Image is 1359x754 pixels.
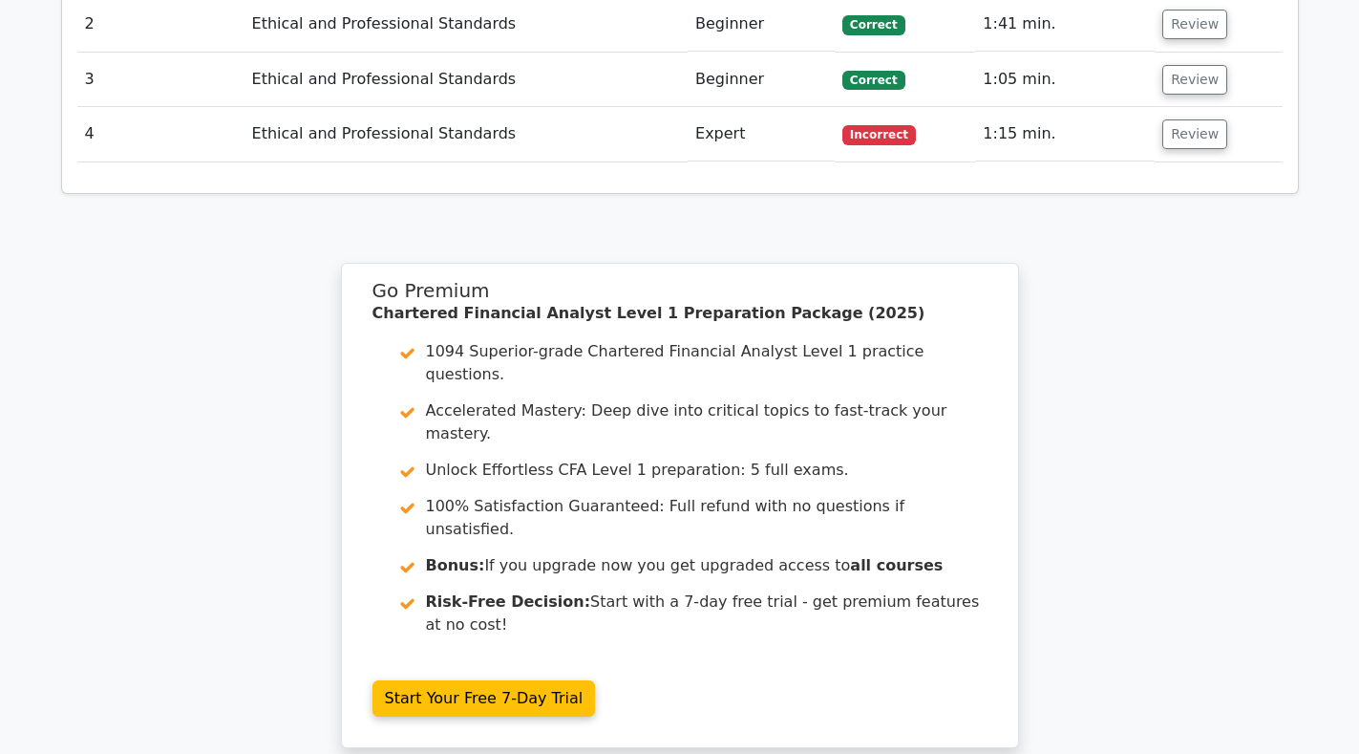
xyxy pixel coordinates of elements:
td: Beginner [688,53,835,107]
td: Ethical and Professional Standards [244,107,688,162]
span: Incorrect [842,125,916,144]
span: Correct [842,15,904,34]
td: 4 [77,107,244,162]
td: Ethical and Professional Standards [244,53,688,107]
td: 3 [77,53,244,107]
a: Start Your Free 7-Day Trial [372,680,596,717]
button: Review [1162,119,1227,149]
button: Review [1162,10,1227,39]
td: Expert [688,107,835,162]
button: Review [1162,65,1227,95]
span: Correct [842,71,904,90]
td: 1:05 min. [975,53,1155,107]
td: 1:15 min. [975,107,1155,162]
